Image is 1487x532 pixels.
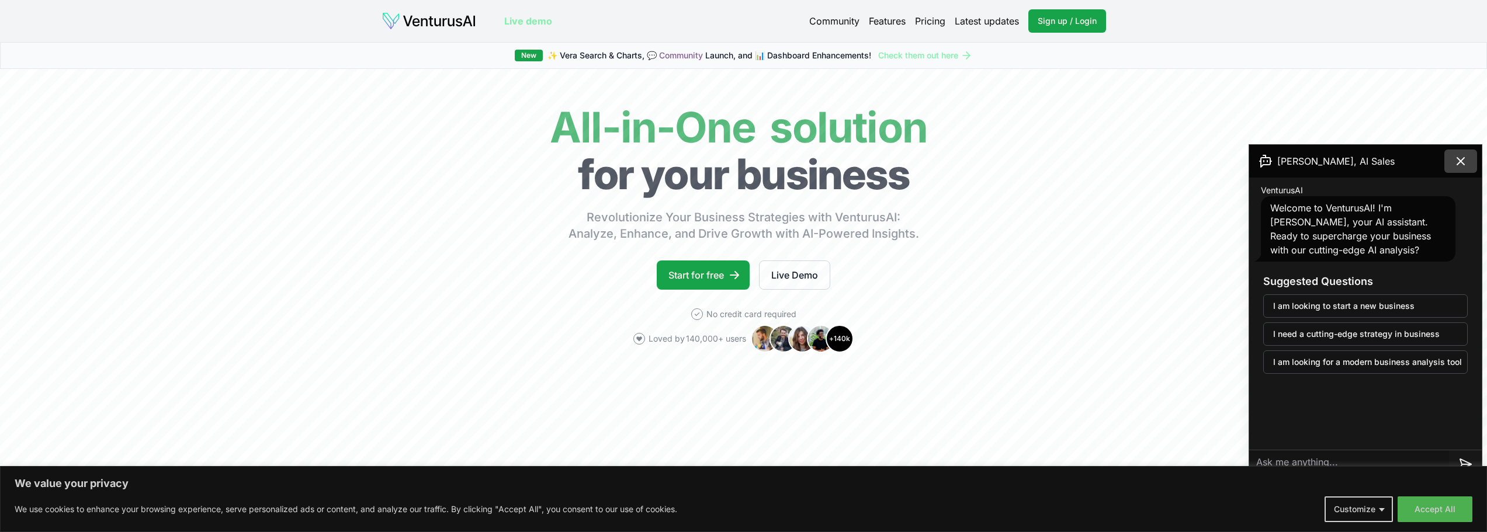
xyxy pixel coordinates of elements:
a: Community [809,14,859,28]
a: Latest updates [955,14,1019,28]
img: Avatar 4 [807,325,835,353]
div: New [515,50,543,61]
p: We value your privacy [15,477,1472,491]
img: Avatar 3 [788,325,816,353]
a: Live demo [504,14,552,28]
a: Sign up / Login [1028,9,1106,33]
a: Start for free [657,260,750,290]
a: Features [869,14,906,28]
button: I am looking to start a new business [1263,294,1468,318]
h3: Suggested Questions [1263,273,1468,290]
span: VenturusAI [1261,185,1303,196]
img: Avatar 1 [751,325,779,353]
img: logo [382,12,476,30]
button: I am looking for a modern business analysis tool [1263,350,1468,374]
span: ✨ Vera Search & Charts, 💬 Launch, and 📊 Dashboard Enhancements! [547,50,871,61]
p: We use cookies to enhance your browsing experience, serve personalized ads or content, and analyz... [15,502,677,516]
button: Customize [1325,496,1393,522]
a: Pricing [915,14,945,28]
a: Live Demo [759,260,830,290]
a: Community [659,50,703,60]
span: Sign up / Login [1038,15,1097,27]
button: Accept All [1398,496,1472,522]
a: Check them out here [878,50,972,61]
img: Avatar 2 [770,325,798,353]
span: Welcome to VenturusAI! I'm [PERSON_NAME], your AI assistant. Ready to supercharge your business w... [1270,202,1431,256]
button: I need a cutting-edge strategy in business [1263,322,1468,346]
span: [PERSON_NAME], AI Sales [1277,154,1395,168]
